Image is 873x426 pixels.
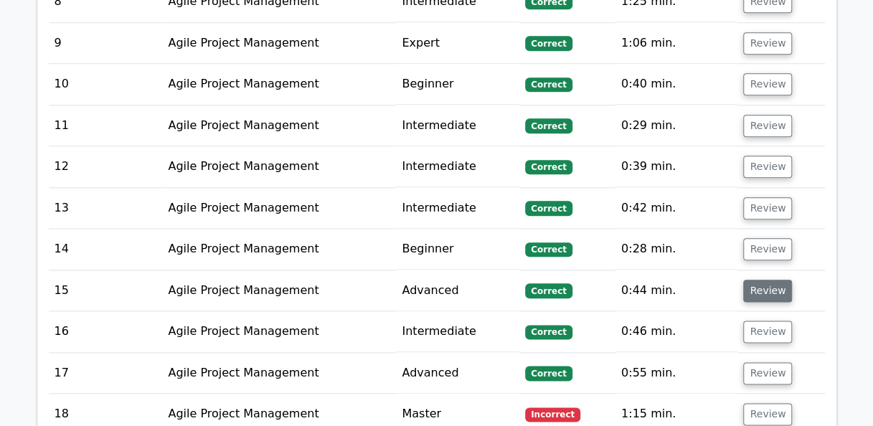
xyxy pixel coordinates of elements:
[615,105,738,146] td: 0:29 min.
[525,118,572,133] span: Correct
[162,105,396,146] td: Agile Project Management
[162,146,396,187] td: Agile Project Management
[49,188,163,229] td: 13
[525,160,572,174] span: Correct
[396,105,519,146] td: Intermediate
[743,321,792,343] button: Review
[49,353,163,394] td: 17
[49,229,163,270] td: 14
[162,188,396,229] td: Agile Project Management
[525,242,572,257] span: Correct
[743,115,792,137] button: Review
[743,156,792,178] button: Review
[162,23,396,64] td: Agile Project Management
[49,146,163,187] td: 12
[743,73,792,95] button: Review
[615,229,738,270] td: 0:28 min.
[162,311,396,352] td: Agile Project Management
[525,407,580,422] span: Incorrect
[615,311,738,352] td: 0:46 min.
[743,197,792,219] button: Review
[396,146,519,187] td: Intermediate
[525,36,572,50] span: Correct
[49,23,163,64] td: 9
[525,77,572,92] span: Correct
[615,23,738,64] td: 1:06 min.
[162,270,396,311] td: Agile Project Management
[615,64,738,105] td: 0:40 min.
[162,353,396,394] td: Agile Project Management
[162,229,396,270] td: Agile Project Management
[396,353,519,394] td: Advanced
[396,270,519,311] td: Advanced
[525,325,572,339] span: Correct
[615,146,738,187] td: 0:39 min.
[525,283,572,298] span: Correct
[743,362,792,384] button: Review
[743,403,792,425] button: Review
[396,64,519,105] td: Beginner
[396,311,519,352] td: Intermediate
[49,311,163,352] td: 16
[162,64,396,105] td: Agile Project Management
[396,188,519,229] td: Intermediate
[49,64,163,105] td: 10
[615,270,738,311] td: 0:44 min.
[49,105,163,146] td: 11
[525,366,572,380] span: Correct
[525,201,572,215] span: Correct
[743,238,792,260] button: Review
[396,229,519,270] td: Beginner
[615,188,738,229] td: 0:42 min.
[743,280,792,302] button: Review
[396,23,519,64] td: Expert
[49,270,163,311] td: 15
[615,353,738,394] td: 0:55 min.
[743,32,792,55] button: Review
